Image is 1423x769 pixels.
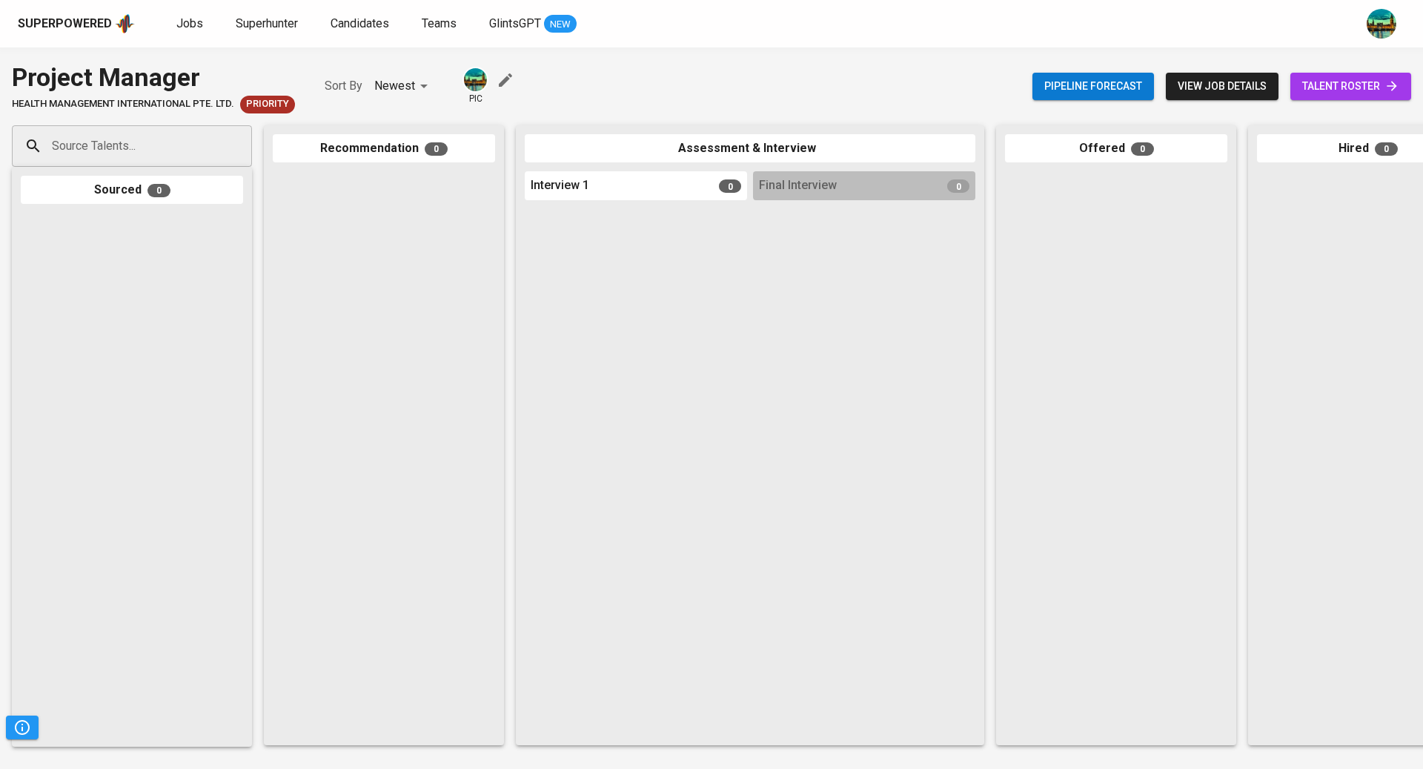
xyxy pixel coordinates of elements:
span: Priority [240,97,295,111]
span: Teams [422,16,457,30]
span: Superhunter [236,16,298,30]
a: Superhunter [236,15,301,33]
a: Teams [422,15,460,33]
div: Sourced [21,176,243,205]
span: 0 [147,184,170,197]
span: Jobs [176,16,203,30]
div: Offered [1005,134,1227,163]
button: Open [244,145,247,148]
span: Pipeline forecast [1044,77,1142,96]
div: New Job received from Demand Team [240,96,295,113]
span: 0 [1375,142,1398,156]
button: Pipeline Triggers [6,716,39,739]
a: Jobs [176,15,206,33]
span: Interview 1 [531,177,589,194]
span: HEALTH MANAGEMENT INTERNATIONAL PTE. LTD. [12,97,234,111]
img: a5d44b89-0c59-4c54-99d0-a63b29d42bd3.jpg [1367,9,1396,39]
a: talent roster [1290,73,1411,100]
button: Pipeline forecast [1032,73,1154,100]
div: Assessment & Interview [525,134,975,163]
div: Project Manager [12,59,295,96]
p: Newest [374,77,415,95]
a: Superpoweredapp logo [18,13,135,35]
img: a5d44b89-0c59-4c54-99d0-a63b29d42bd3.jpg [464,68,487,91]
a: Candidates [331,15,392,33]
span: Candidates [331,16,389,30]
span: talent roster [1302,77,1399,96]
p: Sort By [325,77,362,95]
span: 0 [947,179,969,193]
span: 0 [425,142,448,156]
span: GlintsGPT [489,16,541,30]
span: 0 [719,179,741,193]
span: NEW [544,17,577,32]
span: 0 [1131,142,1154,156]
span: Final Interview [759,177,837,194]
a: GlintsGPT NEW [489,15,577,33]
div: pic [462,67,488,105]
div: Newest [374,73,433,100]
img: app logo [115,13,135,35]
div: Superpowered [18,16,112,33]
span: view job details [1178,77,1267,96]
div: Recommendation [273,134,495,163]
button: view job details [1166,73,1278,100]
